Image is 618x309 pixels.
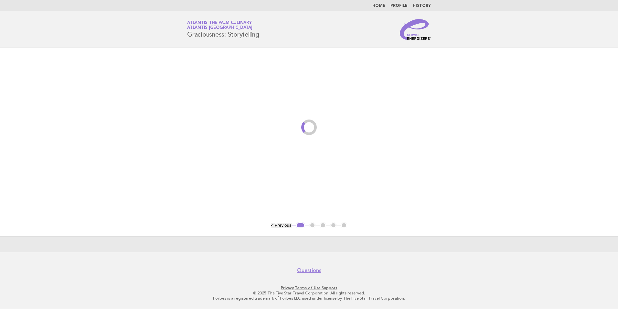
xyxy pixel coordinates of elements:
a: Support [322,286,337,290]
a: History [413,4,431,8]
a: Profile [390,4,408,8]
a: Questions [297,267,321,274]
img: Service Energizers [400,19,431,40]
p: Forbes is a registered trademark of Forbes LLC used under license by The Five Star Travel Corpora... [111,296,507,301]
span: Atlantis [GEOGRAPHIC_DATA] [187,26,252,30]
h1: Graciousness: Storytelling [187,21,259,38]
p: · · [111,285,507,291]
p: © 2025 The Five Star Travel Corporation. All rights reserved. [111,291,507,296]
a: Atlantis The Palm CulinaryAtlantis [GEOGRAPHIC_DATA] [187,21,252,30]
a: Privacy [281,286,294,290]
a: Terms of Use [295,286,321,290]
a: Home [372,4,385,8]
